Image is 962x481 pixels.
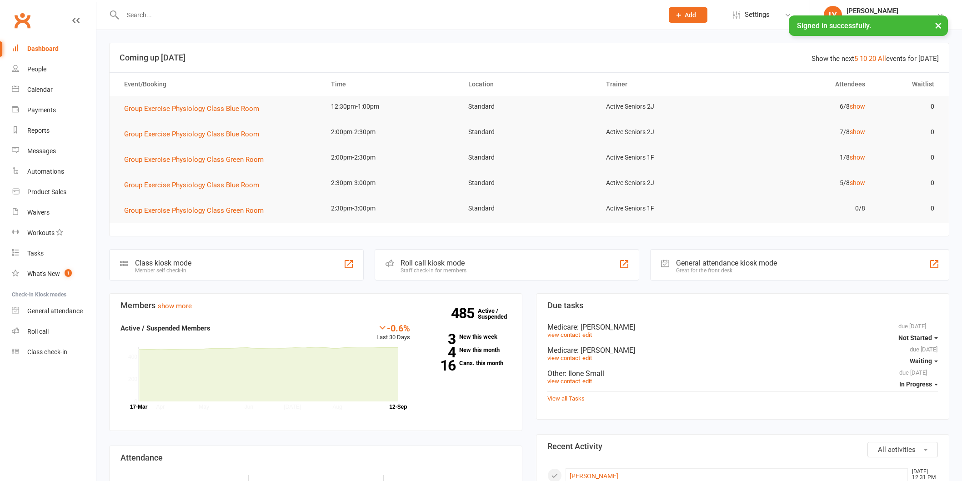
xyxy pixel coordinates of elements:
[685,11,696,19] span: Add
[669,7,707,23] button: Add
[878,55,886,63] a: All
[850,154,865,161] a: show
[124,105,259,113] span: Group Exercise Physiology Class Blue Room
[12,223,96,243] a: Workouts
[854,55,858,63] a: 5
[27,328,49,335] div: Roll call
[27,65,46,73] div: People
[598,172,736,194] td: Active Seniors 2J
[124,155,264,164] span: Group Exercise Physiology Class Green Room
[598,147,736,168] td: Active Seniors 1F
[910,357,932,365] span: Waiting
[873,121,942,143] td: 0
[873,73,942,96] th: Waitlist
[736,96,873,117] td: 6/8
[12,202,96,223] a: Waivers
[12,39,96,59] a: Dashboard
[598,198,736,219] td: Active Seniors 1F
[424,332,456,346] strong: 3
[598,96,736,117] td: Active Seniors 2J
[27,250,44,257] div: Tasks
[323,121,461,143] td: 2:00pm-2:30pm
[930,15,947,35] button: ×
[158,302,192,310] a: show more
[899,376,938,392] button: In Progress
[124,130,259,138] span: Group Exercise Physiology Class Blue Room
[451,306,478,320] strong: 485
[424,346,456,359] strong: 4
[847,15,937,23] div: Staying Active [PERSON_NAME]
[27,348,67,356] div: Class check-in
[860,55,867,63] a: 10
[12,182,96,202] a: Product Sales
[124,180,266,190] button: Group Exercise Physiology Class Blue Room
[120,453,511,462] h3: Attendance
[424,359,456,372] strong: 16
[873,198,942,219] td: 0
[27,168,64,175] div: Automations
[577,346,635,355] span: : [PERSON_NAME]
[12,301,96,321] a: General attendance kiosk mode
[745,5,770,25] span: Settings
[582,355,592,361] a: edit
[478,301,518,326] a: 485Active / Suspended
[565,369,604,378] span: : Ilone Small
[907,469,937,481] time: [DATE] 12:31 PM
[873,172,942,194] td: 0
[12,161,96,182] a: Automations
[898,334,932,341] span: Not Started
[27,127,50,134] div: Reports
[120,301,511,310] h3: Members
[12,321,96,342] a: Roll call
[27,209,50,216] div: Waivers
[376,323,410,342] div: Last 30 Days
[824,6,842,24] div: LY
[570,472,618,480] a: [PERSON_NAME]
[124,103,266,114] button: Group Exercise Physiology Class Blue Room
[424,360,511,366] a: 16Canx. this month
[736,198,873,219] td: 0/8
[736,147,873,168] td: 1/8
[11,9,34,32] a: Clubworx
[27,307,83,315] div: General attendance
[323,172,461,194] td: 2:30pm-3:00pm
[547,331,580,338] a: view contact
[323,73,461,96] th: Time
[12,59,96,80] a: People
[376,323,410,333] div: -0.6%
[878,446,916,454] span: All activities
[547,323,938,331] div: Medicare
[899,381,932,388] span: In Progress
[547,355,580,361] a: view contact
[547,301,938,310] h3: Due tasks
[120,324,210,332] strong: Active / Suspended Members
[850,179,865,186] a: show
[582,378,592,385] a: edit
[124,206,264,215] span: Group Exercise Physiology Class Green Room
[460,121,598,143] td: Standard
[27,147,56,155] div: Messages
[898,330,938,346] button: Not Started
[869,55,876,63] a: 20
[124,205,270,216] button: Group Exercise Physiology Class Green Room
[867,442,938,457] button: All activities
[27,86,53,93] div: Calendar
[582,331,592,338] a: edit
[120,9,657,21] input: Search...
[323,147,461,168] td: 2:00pm-2:30pm
[27,106,56,114] div: Payments
[12,120,96,141] a: Reports
[12,80,96,100] a: Calendar
[12,100,96,120] a: Payments
[27,270,60,277] div: What's New
[116,73,323,96] th: Event/Booking
[401,259,466,267] div: Roll call kiosk mode
[812,53,939,64] div: Show the next events for [DATE]
[460,198,598,219] td: Standard
[850,103,865,110] a: show
[460,172,598,194] td: Standard
[27,229,55,236] div: Workouts
[12,141,96,161] a: Messages
[12,243,96,264] a: Tasks
[124,181,259,189] span: Group Exercise Physiology Class Blue Room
